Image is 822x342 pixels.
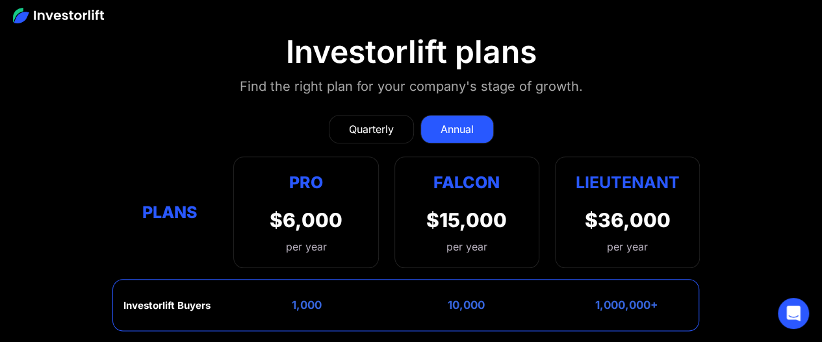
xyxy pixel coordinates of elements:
div: 1,000,000+ [595,299,658,311]
div: per year [446,239,487,254]
div: 10,000 [448,299,485,311]
div: $6,000 [270,208,342,232]
div: Investorlift Buyers [123,300,211,311]
div: Find the right plan for your company's stage of growth. [240,76,583,97]
div: $36,000 [584,208,670,232]
div: Annual [441,121,474,137]
div: per year [607,239,648,254]
div: Quarterly [349,121,394,137]
div: Investorlift plans [286,33,537,71]
div: 1,000 [292,299,322,311]
div: Plans [122,199,218,225]
div: Pro [270,170,342,195]
strong: Lieutenant [575,173,679,192]
div: Falcon [433,170,500,195]
div: per year [270,239,342,254]
div: Open Intercom Messenger [778,298,809,329]
div: $15,000 [426,208,507,232]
